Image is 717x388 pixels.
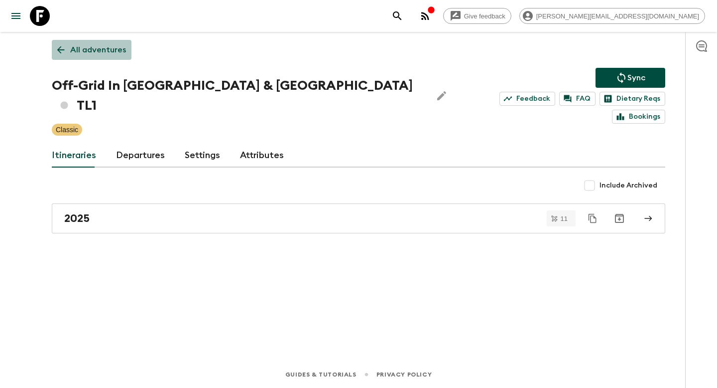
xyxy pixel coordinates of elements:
a: Attributes [240,144,284,168]
a: Settings [185,144,220,168]
h2: 2025 [64,212,90,225]
a: Departures [116,144,165,168]
button: Duplicate [584,209,601,227]
span: [PERSON_NAME][EMAIL_ADDRESS][DOMAIN_NAME] [531,12,705,20]
a: All adventures [52,40,131,60]
p: Sync [627,72,645,84]
a: Itineraries [52,144,96,168]
p: Classic [56,125,78,135]
span: 11 [555,215,574,222]
span: Give feedback [459,12,511,20]
p: All adventures [70,44,126,56]
a: Feedback [499,92,555,106]
div: [PERSON_NAME][EMAIL_ADDRESS][DOMAIN_NAME] [519,8,705,24]
a: Guides & Tutorials [285,369,357,380]
a: Dietary Reqs [599,92,665,106]
a: Privacy Policy [376,369,432,380]
a: 2025 [52,203,665,233]
a: FAQ [559,92,596,106]
button: menu [6,6,26,26]
button: search adventures [387,6,407,26]
a: Bookings [612,110,665,124]
span: Include Archived [599,181,657,191]
button: Archive [609,208,629,228]
a: Give feedback [443,8,511,24]
button: Sync adventure departures to the booking engine [596,68,665,88]
h1: Off-Grid In [GEOGRAPHIC_DATA] & [GEOGRAPHIC_DATA] TL1 [52,76,424,116]
button: Edit Adventure Title [432,76,452,116]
